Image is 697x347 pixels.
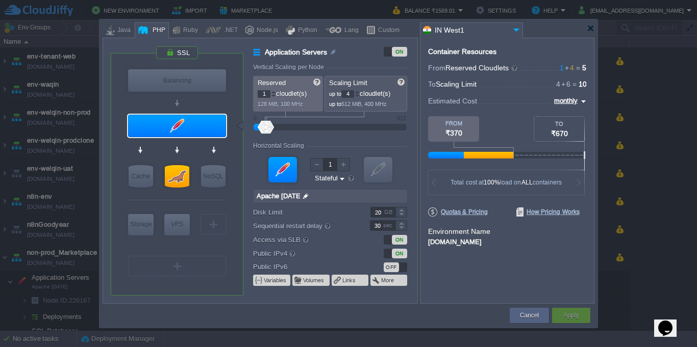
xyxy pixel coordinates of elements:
[520,310,539,321] button: Cancel
[570,80,579,88] span: =
[253,142,307,149] div: Horizontal Scaling
[534,121,584,127] div: TO
[392,47,407,57] div: ON
[150,23,165,38] div: PHP
[556,80,560,88] span: 4
[128,214,154,235] div: Storage Containers
[397,115,406,121] div: 512
[564,64,570,72] span: +
[445,64,518,72] span: Reserved Cloudlets
[329,91,341,97] span: up to
[428,95,477,106] span: Estimated Cost
[254,23,278,38] div: Node.js
[329,87,404,98] p: cloudlet(s)
[436,80,477,88] span: Scaling Limit
[164,214,190,234] div: VPS
[428,48,496,56] div: Container Resources
[253,64,327,71] div: Vertical Scaling per Node
[428,207,488,217] span: Quotas & Pricing
[165,165,189,188] div: SQL Databases
[129,165,153,188] div: Cache
[128,256,226,276] div: Create New Layer
[201,214,226,234] div: Create New Layer
[254,115,257,121] div: 0
[342,276,357,284] button: Links
[128,115,226,137] div: Application Servers
[392,235,407,245] div: ON
[341,23,359,38] div: Lang
[221,23,238,38] div: .NET
[341,101,387,107] span: 512 MiB, 400 MHz
[428,80,436,88] span: To
[128,214,154,234] div: Storage
[582,64,586,72] span: 5
[381,276,395,284] button: More
[258,87,319,98] p: cloudlet(s)
[654,306,687,337] iframe: chat widget
[329,101,341,107] span: up to
[563,310,579,321] button: Apply
[253,261,357,272] label: Public IPv6
[392,249,407,258] div: ON
[383,221,394,230] div: sec
[384,207,394,217] div: GB
[128,69,226,92] div: Load Balancer
[253,234,357,245] label: Access via SLB
[445,129,462,137] span: ₹370
[295,23,317,38] div: Python
[329,79,367,87] span: Scaling Limit
[258,101,303,107] span: 128 MiB, 100 MHz
[114,23,131,38] div: Java
[253,248,357,259] label: Public IPv4
[579,80,587,88] span: 10
[428,120,479,126] div: FROM
[264,276,287,284] button: Variables
[201,165,226,188] div: NoSQL
[574,64,582,72] span: =
[428,236,586,246] div: [DOMAIN_NAME]
[164,214,190,235] div: Elastic VPS
[258,79,286,87] span: Reserved
[516,207,580,217] span: How Pricing Works
[384,262,399,272] div: OFF
[303,276,325,284] button: Volumes
[180,23,198,38] div: Ruby
[560,80,566,88] span: +
[560,80,570,88] span: 6
[128,69,226,92] div: Balancing
[253,220,357,231] label: Sequential restart delay
[428,64,445,72] span: From
[253,207,357,218] label: Disk Limit
[201,165,226,188] div: NoSQL Databases
[564,64,574,72] span: 4
[375,23,400,38] div: Custom
[551,129,568,138] span: ₹670
[560,64,564,72] span: 1
[428,227,490,235] label: Environment Name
